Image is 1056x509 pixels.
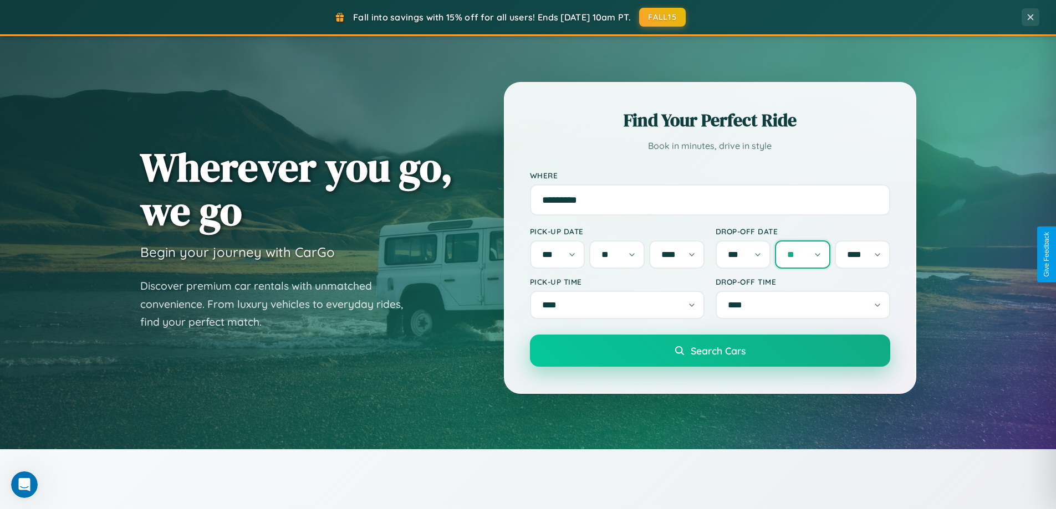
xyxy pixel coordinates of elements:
button: FALL15 [639,8,686,27]
div: Give Feedback [1043,232,1050,277]
span: Search Cars [691,345,746,357]
label: Pick-up Date [530,227,705,236]
p: Discover premium car rentals with unmatched convenience. From luxury vehicles to everyday rides, ... [140,277,417,331]
iframe: Intercom live chat [11,471,38,498]
h3: Begin your journey with CarGo [140,244,335,260]
h2: Find Your Perfect Ride [530,108,890,132]
button: Search Cars [530,335,890,367]
label: Drop-off Time [716,277,890,286]
label: Where [530,171,890,180]
label: Pick-up Time [530,277,705,286]
label: Drop-off Date [716,227,890,236]
p: Book in minutes, drive in style [530,138,890,154]
h1: Wherever you go, we go [140,145,453,233]
span: Fall into savings with 15% off for all users! Ends [DATE] 10am PT. [353,12,631,23]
